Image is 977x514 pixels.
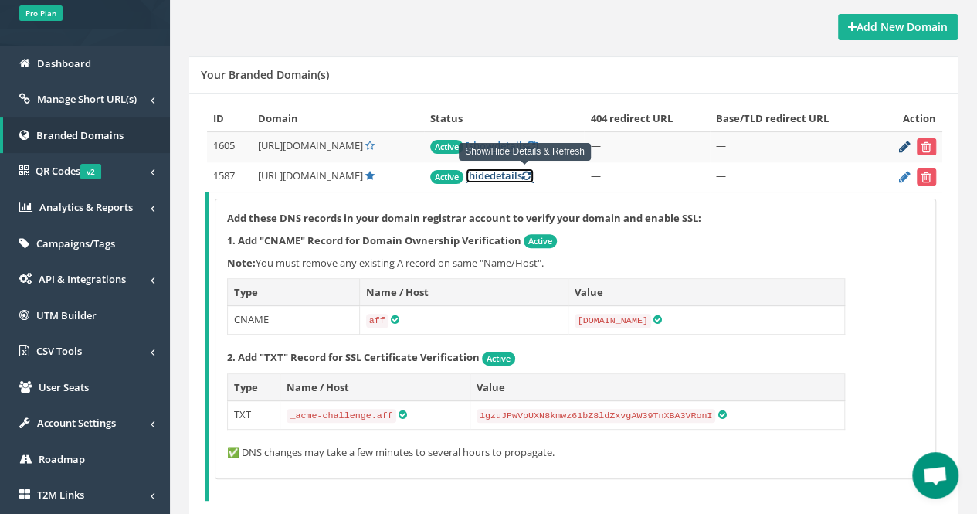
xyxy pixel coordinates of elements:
[584,132,710,162] td: —
[39,380,89,394] span: User Seats
[39,452,85,466] span: Roadmap
[36,237,115,250] span: Campaigns/Tags
[424,105,585,132] th: Status
[228,373,280,401] th: Type
[207,162,253,192] td: 1587
[39,200,133,214] span: Analytics & Reports
[36,128,124,142] span: Branded Domains
[252,105,423,132] th: Domain
[37,92,137,106] span: Manage Short URL(s)
[466,168,534,183] a: [hidedetails]
[36,164,101,178] span: QR Codes
[287,409,395,423] code: _acme-challenge.aff
[568,278,844,306] th: Value
[524,234,557,248] span: Active
[227,445,924,460] p: ✅ DNS changes may take a few minutes to several hours to propagate.
[36,308,97,322] span: UTM Builder
[228,278,360,306] th: Type
[575,314,651,328] code: [DOMAIN_NAME]
[19,5,63,21] span: Pro Plan
[227,211,701,225] strong: Add these DNS records in your domain registrar account to verify your domain and enable SSL:
[37,416,116,430] span: Account Settings
[877,105,942,132] th: Action
[227,350,480,364] strong: 2. Add "TXT" Record for SSL Certificate Verification
[430,140,463,154] span: Active
[838,14,958,40] a: Add New Domain
[280,373,470,401] th: Name / Host
[912,452,958,499] div: Open chat
[207,105,253,132] th: ID
[365,168,375,182] a: Default
[482,352,515,366] span: Active
[366,314,388,328] code: aff
[227,256,256,270] b: Note:
[430,170,463,184] span: Active
[227,233,521,247] strong: 1. Add "CNAME" Record for Domain Ownership Verification
[227,256,924,271] p: You must remove any existing A record on same "Name/Host".
[37,488,84,502] span: T2M Links
[584,162,710,192] td: —
[258,168,363,182] span: [URL][DOMAIN_NAME]
[207,132,253,162] td: 1605
[470,373,844,401] th: Value
[80,164,101,179] span: v2
[228,401,280,430] td: TXT
[228,306,360,335] td: CNAME
[710,105,877,132] th: Base/TLD redirect URL
[469,168,490,182] span: hide
[584,105,710,132] th: 404 redirect URL
[477,409,716,423] code: 1gzuJPwVpUXN8kmwz61bZ8ldZxvgAW39TnXBA3VRonI
[201,69,329,80] h5: Your Branded Domain(s)
[459,143,591,161] div: Show/Hide Details & Refresh
[39,272,126,286] span: API & Integrations
[36,344,82,358] span: CSV Tools
[359,278,568,306] th: Name / Host
[710,162,877,192] td: —
[848,19,948,34] strong: Add New Domain
[37,56,91,70] span: Dashboard
[365,138,375,152] a: Set Default
[710,132,877,162] td: —
[258,138,363,152] span: [URL][DOMAIN_NAME]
